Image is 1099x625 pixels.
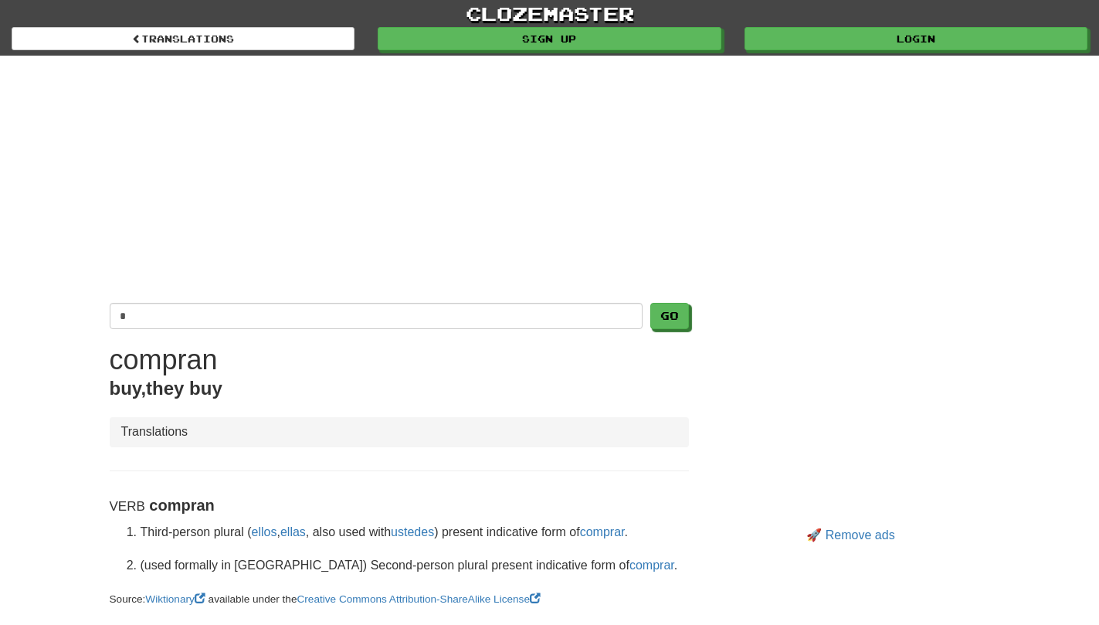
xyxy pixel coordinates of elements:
a: 🚀 Remove ads [806,528,894,542]
li: Third-person plural ( , , also used with ) present indicative form of . [141,524,689,542]
small: Verb [110,499,145,514]
a: ustedes [391,525,434,538]
a: ellas [280,525,306,538]
a: Sign up [378,27,721,50]
span: buy [110,378,141,399]
a: ellos [252,525,277,538]
strong: compran [149,497,214,514]
a: Creative Commons Attribution-ShareAlike License [297,593,540,605]
small: Source: available under the [110,593,541,605]
a: comprar [629,559,674,572]
button: Go [650,303,689,329]
a: Wiktionary [145,593,208,605]
li: (used formally in [GEOGRAPHIC_DATA]) Second-person plural present indicative form of . [141,557,689,575]
li: Translations [121,423,188,441]
input: Translate Spanish-English [110,303,643,329]
p: , [110,375,689,402]
a: comprar [580,525,625,538]
span: they buy [146,378,222,399]
a: Login [745,27,1087,50]
a: Translations [12,27,354,50]
h1: compran [110,344,218,375]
